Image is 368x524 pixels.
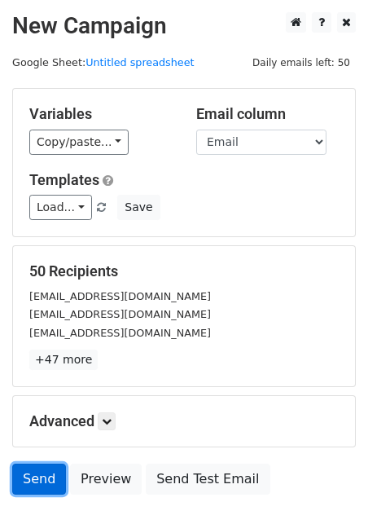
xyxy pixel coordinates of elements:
a: Preview [70,464,142,495]
h2: New Campaign [12,12,356,40]
a: Load... [29,195,92,220]
h5: Email column [196,105,339,123]
a: Send [12,464,66,495]
h5: 50 Recipients [29,262,339,280]
a: Daily emails left: 50 [247,56,356,68]
small: [EMAIL_ADDRESS][DOMAIN_NAME] [29,327,211,339]
span: Daily emails left: 50 [247,54,356,72]
a: Copy/paste... [29,130,129,155]
small: [EMAIL_ADDRESS][DOMAIN_NAME] [29,308,211,320]
a: +47 more [29,350,98,370]
h5: Variables [29,105,172,123]
small: Google Sheet: [12,56,195,68]
a: Templates [29,171,99,188]
small: [EMAIL_ADDRESS][DOMAIN_NAME] [29,290,211,302]
iframe: Chat Widget [287,446,368,524]
a: Send Test Email [146,464,269,495]
button: Save [117,195,160,220]
a: Untitled spreadsheet [85,56,194,68]
h5: Advanced [29,412,339,430]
